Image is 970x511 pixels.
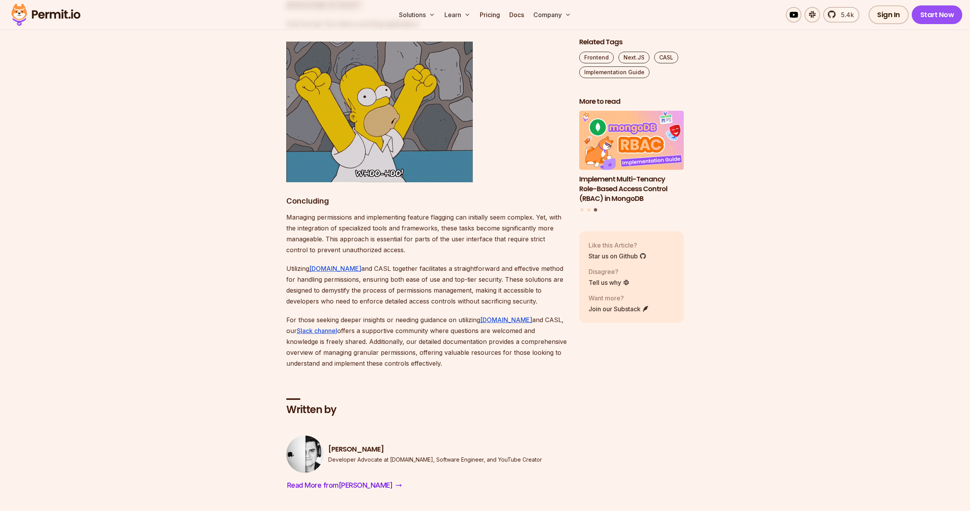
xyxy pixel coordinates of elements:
a: CASL [654,52,678,63]
p: For those seeking deeper insights or needing guidance on utilizing and CASL, our offers a support... [286,314,567,369]
a: Slack channel [297,327,337,335]
h3: Implement Multi-Tenancy Role-Based Access Control (RBAC) in MongoDB [579,174,684,203]
a: Join our Substack [589,304,649,314]
a: Pricing [477,7,503,23]
p: Managing permissions and implementing feature flagging can initially seem complex. Yet, with the ... [286,212,567,255]
button: Solutions [396,7,438,23]
button: Company [530,7,574,23]
div: Posts [579,111,684,213]
li: 3 of 3 [579,111,684,204]
p: Developer Advocate at [DOMAIN_NAME], Software Engineer, and YouTube Creator [328,456,542,464]
a: Implementation Guide [579,66,650,78]
h3: [PERSON_NAME] [328,445,542,454]
button: Go to slide 2 [587,208,590,211]
p: Disagree? [589,267,630,276]
a: Implement Multi-Tenancy Role-Based Access Control (RBAC) in MongoDBImplement Multi-Tenancy Role-B... [579,111,684,204]
p: Like this Article? [589,241,646,250]
a: 5.4k [823,7,859,23]
h3: Concluding [286,195,567,207]
button: Go to slide 1 [580,208,583,211]
a: [DOMAIN_NAME] [309,265,361,272]
a: Start Now [912,5,963,24]
a: Star us on Github [589,251,646,261]
button: Go to slide 3 [594,208,597,212]
a: Read More from[PERSON_NAME] [286,479,403,492]
a: Frontend [579,52,614,63]
img: Filip Grebowski [286,436,324,473]
span: 5.4k [836,10,854,19]
img: Permit logo [8,2,84,28]
span: Read More from [PERSON_NAME] [287,480,393,491]
a: [DOMAIN_NAME] [480,316,532,324]
h2: Written by [286,403,567,417]
img: image.gif [286,42,473,182]
h2: More to read [579,97,684,106]
button: Learn [441,7,474,23]
p: Want more? [589,293,649,303]
img: Implement Multi-Tenancy Role-Based Access Control (RBAC) in MongoDB [579,111,684,170]
p: Utilizing and CASL together facilitates a straightforward and effective method for handling permi... [286,263,567,307]
a: Docs [506,7,527,23]
h2: Related Tags [579,37,684,47]
a: Sign In [869,5,909,24]
a: Tell us why [589,278,630,287]
a: Next.JS [618,52,650,63]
